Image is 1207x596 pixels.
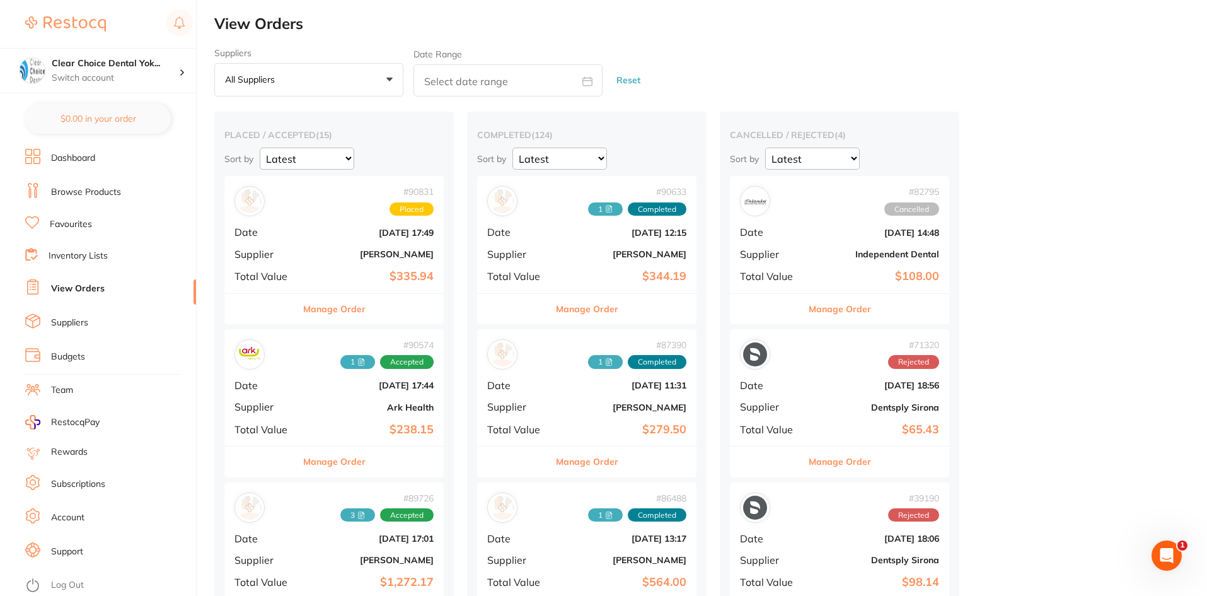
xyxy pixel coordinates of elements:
b: Independent Dental [813,249,939,259]
span: Supplier [740,401,803,412]
a: Suppliers [51,317,88,329]
h2: cancelled / rejected ( 4 ) [730,129,949,141]
b: [DATE] 18:06 [813,534,939,544]
b: $279.50 [560,423,686,436]
span: Accepted [380,355,434,369]
b: $98.14 [813,576,939,589]
b: [DATE] 17:49 [308,228,434,238]
img: Independent Dental [743,189,767,213]
span: # 86488 [588,493,686,503]
span: Date [487,533,550,544]
h2: View Orders [214,15,1207,33]
span: RestocqPay [51,416,100,429]
a: Account [51,511,84,524]
span: Supplier [234,248,297,260]
span: Total Value [487,271,550,282]
b: [DATE] 11:31 [560,380,686,390]
span: Date [740,380,803,391]
b: [DATE] 13:17 [560,534,686,544]
span: Completed [628,508,686,522]
button: Manage Order [303,294,366,324]
span: # 90633 [588,187,686,197]
span: Total Value [487,576,550,588]
span: Supplier [740,554,803,566]
a: Restocq Logo [25,9,106,38]
span: Total Value [234,576,297,588]
p: Switch account [52,72,179,85]
b: Dentsply Sirona [813,402,939,412]
button: Log Out [25,576,192,596]
b: [DATE] 12:15 [560,228,686,238]
button: $0.00 in your order [25,103,171,134]
a: View Orders [51,283,105,295]
p: Sort by [477,153,506,165]
span: Supplier [234,401,297,412]
img: Restocq Logo [25,16,106,32]
span: # 87390 [588,340,686,350]
b: $238.15 [308,423,434,436]
img: Dentsply Sirona [743,496,767,520]
span: Supplier [487,554,550,566]
span: Cancelled [884,202,939,216]
span: Placed [390,202,434,216]
b: $344.19 [560,270,686,283]
button: Manage Order [556,447,618,477]
img: Henry Schein Halas [490,496,514,520]
b: [PERSON_NAME] [308,555,434,565]
h2: completed ( 124 ) [477,129,696,141]
img: Henry Schein Halas [490,342,514,366]
span: Supplier [487,248,550,260]
span: # 90831 [390,187,434,197]
span: Rejected [888,355,939,369]
span: Total Value [487,424,550,435]
span: Total Value [740,576,803,588]
a: Rewards [51,446,88,459]
b: $65.43 [813,423,939,436]
b: Ark Health [308,402,434,412]
span: Received [588,355,623,369]
span: Received [588,508,623,522]
span: # 71320 [888,340,939,350]
b: [DATE] 17:44 [308,380,434,390]
span: Date [487,380,550,391]
span: 1 [1177,540,1187,551]
span: Date [740,533,803,544]
iframe: Intercom live chat [1152,540,1182,571]
span: Date [234,380,297,391]
b: [DATE] 14:48 [813,228,939,238]
button: All suppliers [214,63,403,97]
button: Manage Order [303,447,366,477]
button: Manage Order [809,294,871,324]
span: # 82795 [884,187,939,197]
span: # 89726 [340,493,434,503]
img: Henry Schein Halas [490,189,514,213]
span: Total Value [740,271,803,282]
b: $335.94 [308,270,434,283]
img: Ark Health [238,342,262,366]
div: Ark Health#905741 AcceptedDate[DATE] 17:44SupplierArk HealthTotal Value$238.15Manage Order [224,329,444,477]
a: Inventory Lists [49,250,108,262]
b: Dentsply Sirona [813,555,939,565]
a: Team [51,384,73,397]
p: All suppliers [225,74,280,85]
a: Support [51,546,83,558]
span: # 39190 [888,493,939,503]
span: Rejected [888,508,939,522]
span: Completed [628,355,686,369]
span: Accepted [380,508,434,522]
a: Favourites [50,218,92,231]
span: Received [588,202,623,216]
label: Suppliers [214,48,403,58]
b: $1,272.17 [308,576,434,589]
input: Select date range [413,64,603,96]
img: Dentsply Sirona [743,342,767,366]
img: RestocqPay [25,415,40,429]
span: Date [234,226,297,238]
p: Sort by [730,153,759,165]
span: Supplier [487,401,550,412]
span: # 90574 [340,340,434,350]
h4: Clear Choice Dental Yokine [52,57,179,70]
span: Supplier [234,554,297,566]
b: [PERSON_NAME] [560,402,686,412]
span: Total Value [234,271,297,282]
